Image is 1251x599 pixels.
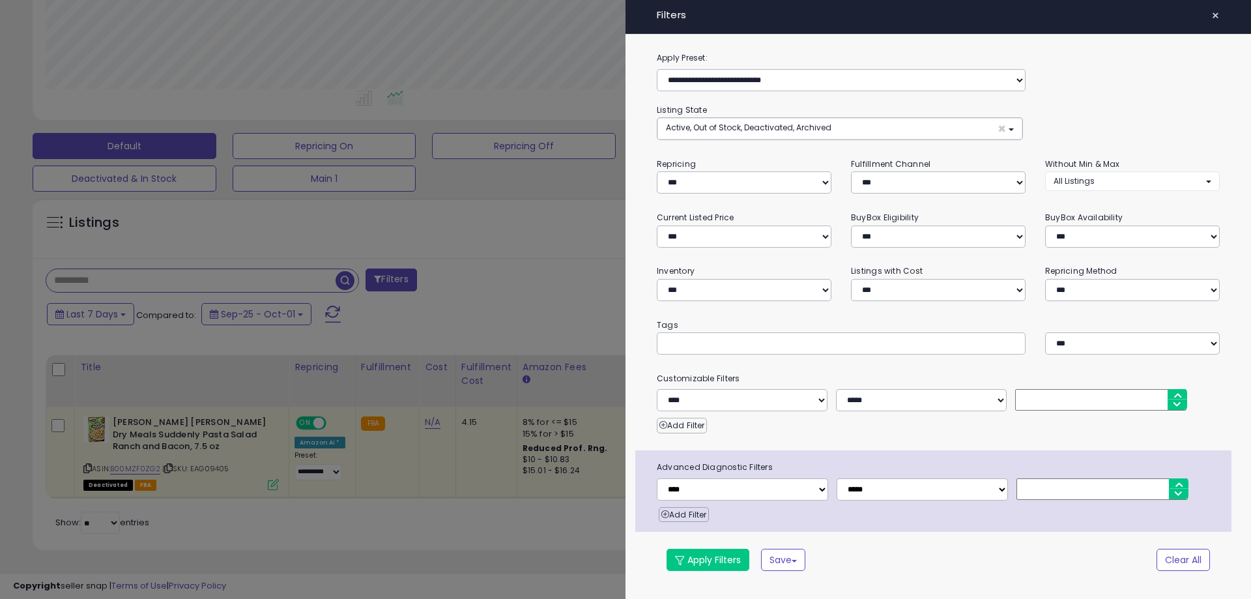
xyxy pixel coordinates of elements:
small: Repricing [657,158,696,169]
button: All Listings [1045,171,1220,190]
span: × [1211,7,1220,25]
h4: Filters [657,10,1220,21]
small: BuyBox Availability [1045,212,1123,223]
span: Active, Out of Stock, Deactivated, Archived [666,122,831,133]
span: All Listings [1054,175,1095,186]
small: Fulfillment Channel [851,158,930,169]
button: Clear All [1157,549,1210,571]
small: Listing State [657,104,707,115]
small: Inventory [657,265,695,276]
span: × [998,122,1006,136]
small: Customizable Filters [647,372,1229,386]
small: Without Min & Max [1045,158,1120,169]
small: Tags [647,318,1229,332]
button: × [1206,7,1225,25]
small: Listings with Cost [851,265,923,276]
span: Advanced Diagnostic Filters [647,460,1231,475]
button: Add Filter [659,507,709,523]
button: Add Filter [657,418,707,433]
label: Apply Preset: [647,51,1229,65]
small: BuyBox Eligibility [851,212,919,223]
small: Repricing Method [1045,265,1117,276]
button: Active, Out of Stock, Deactivated, Archived × [657,118,1022,139]
button: Apply Filters [667,549,749,571]
small: Current Listed Price [657,212,734,223]
button: Save [761,549,805,571]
